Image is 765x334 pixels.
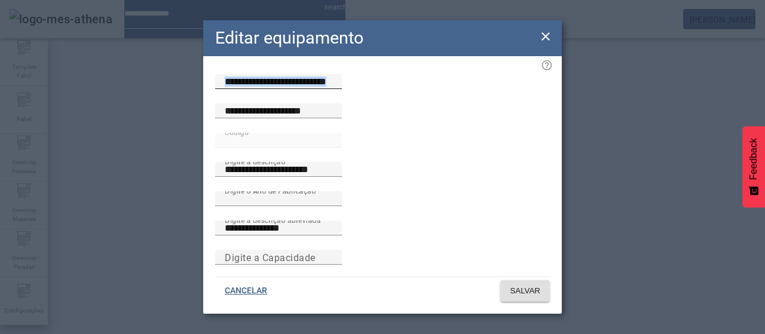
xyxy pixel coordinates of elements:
[225,128,249,136] mat-label: Código
[742,126,765,207] button: Feedback - Mostrar pesquisa
[225,216,321,224] mat-label: Digite a descrição abreviada
[215,280,277,302] button: CANCELAR
[215,25,363,51] h2: Editar equipamento
[510,285,540,297] span: SALVAR
[500,280,550,302] button: SALVAR
[225,285,267,297] span: CANCELAR
[225,252,316,263] mat-label: Digite a Capacidade
[748,138,759,180] span: Feedback
[225,186,316,195] mat-label: Digite o Ano de Fabricação
[225,157,285,166] mat-label: Digite a descrição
